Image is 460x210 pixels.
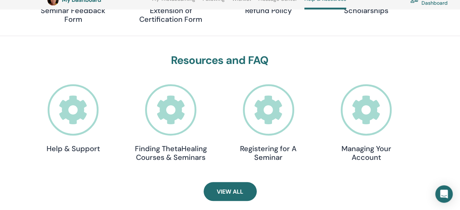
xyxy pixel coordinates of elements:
[37,54,403,67] h3: Resources and FAQ
[37,144,109,153] h4: Help & Support
[232,144,305,162] h4: Registering for A Seminar
[330,84,403,162] a: Managing Your Account
[204,182,257,201] a: View All
[37,6,109,24] h4: Seminar Feedback Form
[232,6,305,15] h4: Refund Policy
[435,185,453,203] div: Open Intercom Messenger
[135,6,207,24] h4: Extension of Certification Form
[330,144,403,162] h4: Managing Your Account
[135,144,207,162] h4: Finding ThetaHealing Courses & Seminars
[217,188,243,195] span: View All
[37,84,109,153] a: Help & Support
[135,84,207,162] a: Finding ThetaHealing Courses & Seminars
[232,84,305,162] a: Registering for A Seminar
[330,6,403,15] h4: Scholarships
